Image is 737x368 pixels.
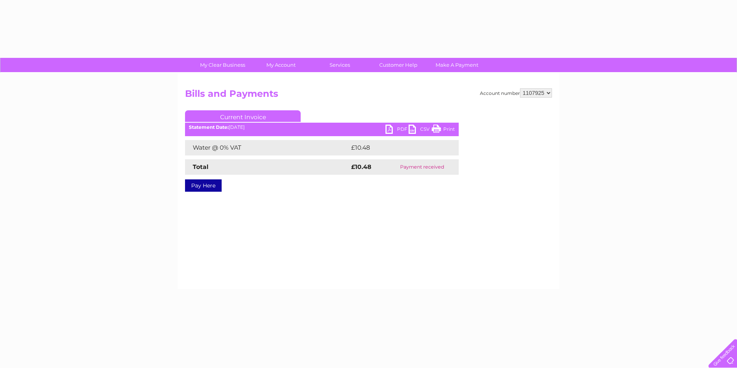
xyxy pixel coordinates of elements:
[185,125,459,130] div: [DATE]
[185,110,301,122] a: Current Invoice
[308,58,372,72] a: Services
[367,58,430,72] a: Customer Help
[193,163,209,170] strong: Total
[185,140,349,155] td: Water @ 0% VAT
[409,125,432,136] a: CSV
[249,58,313,72] a: My Account
[189,124,229,130] b: Statement Date:
[432,125,455,136] a: Print
[385,125,409,136] a: PDF
[185,88,552,103] h2: Bills and Payments
[191,58,254,72] a: My Clear Business
[185,179,222,192] a: Pay Here
[425,58,489,72] a: Make A Payment
[386,159,459,175] td: Payment received
[349,140,443,155] td: £10.48
[351,163,371,170] strong: £10.48
[480,88,552,98] div: Account number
